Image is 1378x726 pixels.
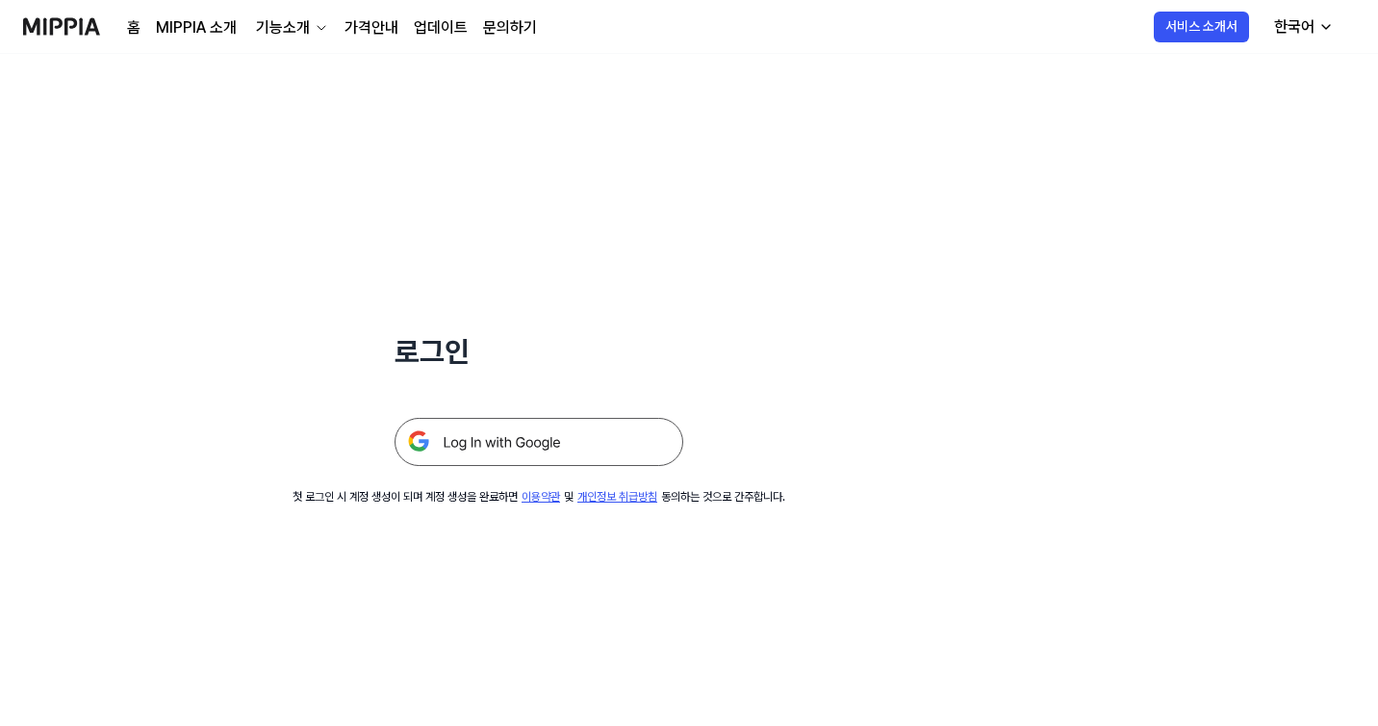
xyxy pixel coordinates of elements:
a: 문의하기 [483,16,537,39]
div: 한국어 [1270,15,1318,39]
div: 기능소개 [252,16,314,39]
div: 첫 로그인 시 계정 생성이 되며 계정 생성을 완료하면 및 동의하는 것으로 간주합니다. [293,489,785,506]
a: 가격안내 [344,16,398,39]
a: 이용약관 [522,490,560,504]
a: 업데이트 [414,16,468,39]
a: 개인정보 취급방침 [577,490,657,504]
h1: 로그인 [395,331,683,372]
a: 홈 [127,16,140,39]
img: 구글 로그인 버튼 [395,418,683,466]
a: MIPPIA 소개 [156,16,237,39]
button: 한국어 [1259,8,1345,46]
button: 기능소개 [252,16,329,39]
button: 서비스 소개서 [1154,12,1249,42]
